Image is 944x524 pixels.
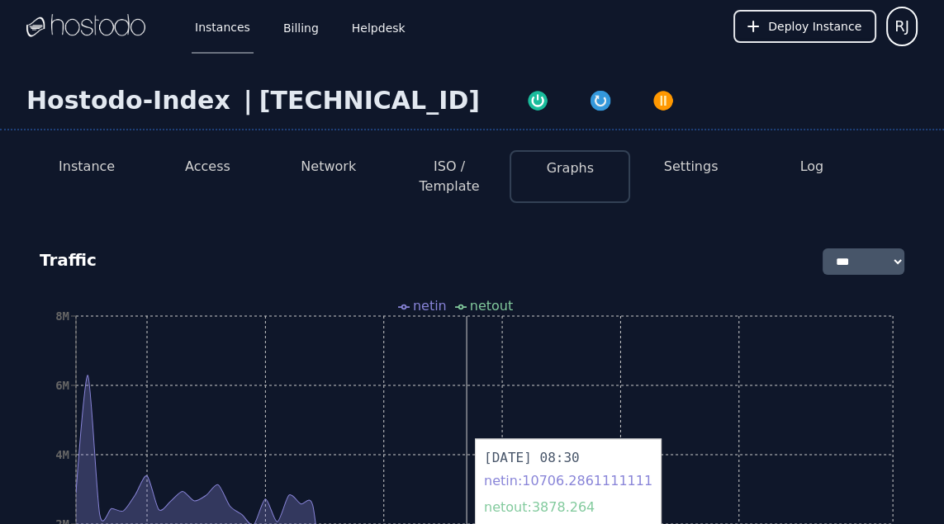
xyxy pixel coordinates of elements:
[800,157,824,177] button: Log
[55,448,69,461] tspan: 4M
[768,18,861,35] span: Deploy Instance
[589,89,612,112] img: Restart
[26,86,237,116] div: Hostodo-Index
[413,298,447,314] span: netin
[733,10,876,43] button: Deploy Instance
[402,157,496,196] button: ISO / Template
[569,86,632,112] button: Restart
[886,7,918,46] button: User menu
[259,86,480,116] div: [TECHNICAL_ID]
[26,14,145,39] img: Logo
[55,379,69,392] tspan: 6M
[664,157,719,177] button: Settings
[301,157,356,177] button: Network
[185,157,230,177] button: Access
[526,89,549,112] img: Power On
[237,86,259,116] div: |
[894,15,909,38] span: RJ
[59,157,115,177] button: Instance
[632,86,695,112] button: Power Off
[26,235,110,288] div: Traffic
[547,158,594,178] button: Graphs
[506,86,569,112] button: Power On
[55,309,69,323] tspan: 8M
[652,89,675,112] img: Power Off
[470,298,513,314] span: netout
